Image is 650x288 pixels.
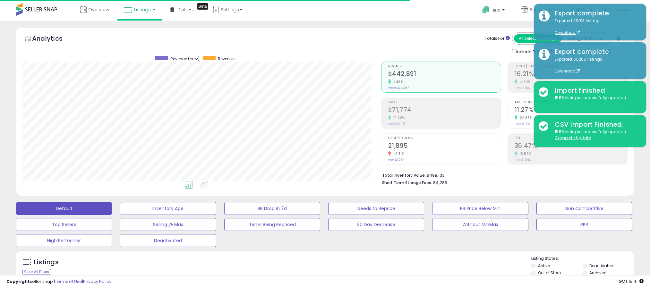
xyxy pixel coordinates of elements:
[555,135,591,140] u: Complete Update
[531,256,634,262] p: Listing States:
[382,180,432,185] b: Short Term Storage Fees:
[515,86,530,90] small: Prev: 14.18%
[538,270,561,275] label: Out of Stock
[16,218,112,231] button: Top Sellers
[477,1,511,21] a: Help
[88,6,109,13] span: Overview
[433,180,447,186] span: $4,286
[589,270,607,275] label: Archived
[550,120,641,129] div: CSV Import Finished.
[328,218,424,231] button: 30 Day Decrease
[22,269,51,275] div: Clear All Filters
[550,9,641,18] div: Export complete
[515,65,627,68] span: Profit [PERSON_NAME]
[388,142,501,151] h2: 21,895
[589,263,613,268] label: Deactivated
[492,7,500,13] span: Help
[550,86,641,95] div: Import finished
[536,218,632,231] button: RPR
[388,122,405,126] small: Prev: $60,171
[485,36,510,42] div: Totals For
[170,56,200,62] span: Revenue (prev)
[619,278,644,284] span: 2025-08-13 15:41 GMT
[517,115,532,120] small: 22.63%
[382,171,623,179] li: $498,133
[530,6,587,13] span: Super Savings Now (NEW)
[120,234,216,247] button: Deactivated
[83,278,111,284] a: Privacy Policy
[507,48,560,55] div: Include Returns
[55,278,82,284] a: Terms of Use
[515,70,627,79] h2: 16.21%
[382,173,426,178] b: Total Inventory Value:
[550,129,641,141] div: 1586 listings successfully updated.
[555,30,580,35] a: Download
[16,202,112,215] button: Default
[218,56,235,62] span: Revenue
[6,278,30,284] strong: Copyright
[224,218,320,231] button: Items Being Repriced
[120,202,216,215] button: Inventory Age
[432,202,528,215] button: BB Price Below Min
[550,56,641,74] div: Exported 65266 listings.
[391,151,404,156] small: -0.31%
[482,6,490,14] i: Get Help
[388,106,501,115] h2: $71,774
[515,142,627,151] h2: 36.47%
[391,115,405,120] small: 19.28%
[388,158,405,162] small: Prev: 21,964
[16,234,112,247] button: High Performer
[328,202,424,215] button: Needs to Reprice
[550,47,641,56] div: Export complete
[515,122,530,126] small: Prev: 9.19%
[388,86,409,90] small: Prev: $424,397
[515,158,531,162] small: Prev: 31.56%
[432,218,528,231] button: Without MinMax
[517,80,531,84] small: 14.32%
[120,218,216,231] button: Selling @ Max
[388,65,501,68] span: Revenue
[197,3,208,10] div: Tooltip anchor
[134,6,151,13] span: Listings
[177,6,198,13] span: DataHub
[515,101,627,104] span: Avg. Buybox Share
[388,70,501,79] h2: $442,891
[550,18,641,36] div: Exported 25013 listings.
[514,34,562,43] button: All Selected Listings
[550,95,641,101] div: 1586 listings successfully updated.
[34,258,59,267] h5: Listings
[555,68,580,74] a: Download
[536,202,632,215] button: Non Competitive
[515,137,627,140] span: ROI
[32,34,75,45] h5: Analytics
[538,263,550,268] label: Active
[391,80,403,84] small: 4.36%
[388,101,501,104] span: Profit
[224,202,320,215] button: BB Drop in 7d
[517,151,531,156] small: 15.56%
[388,137,501,140] span: Ordered Items
[6,279,111,285] div: seller snap | |
[515,106,627,115] h2: 11.27%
